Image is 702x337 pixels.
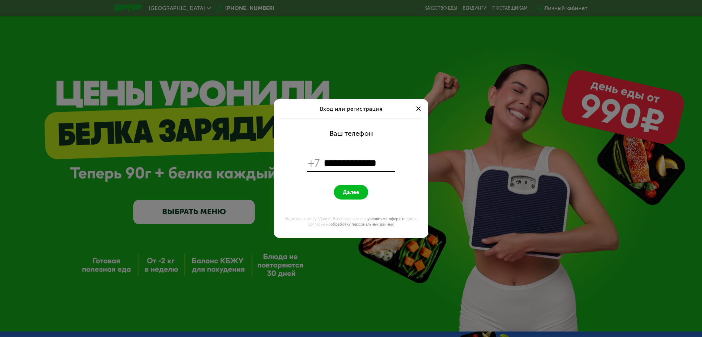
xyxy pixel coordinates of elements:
div: Нажимая кнопку "Далее", Вы соглашаетесь с и даете согласие на [278,216,424,227]
div: Ваш телефон [329,129,373,137]
button: Далее [334,185,368,200]
a: условиями оферты [367,216,403,221]
span: Далее [343,189,359,195]
a: обработку персональных данных [330,222,394,227]
span: +7 [308,157,320,170]
span: Вход или регистрация [320,106,382,112]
